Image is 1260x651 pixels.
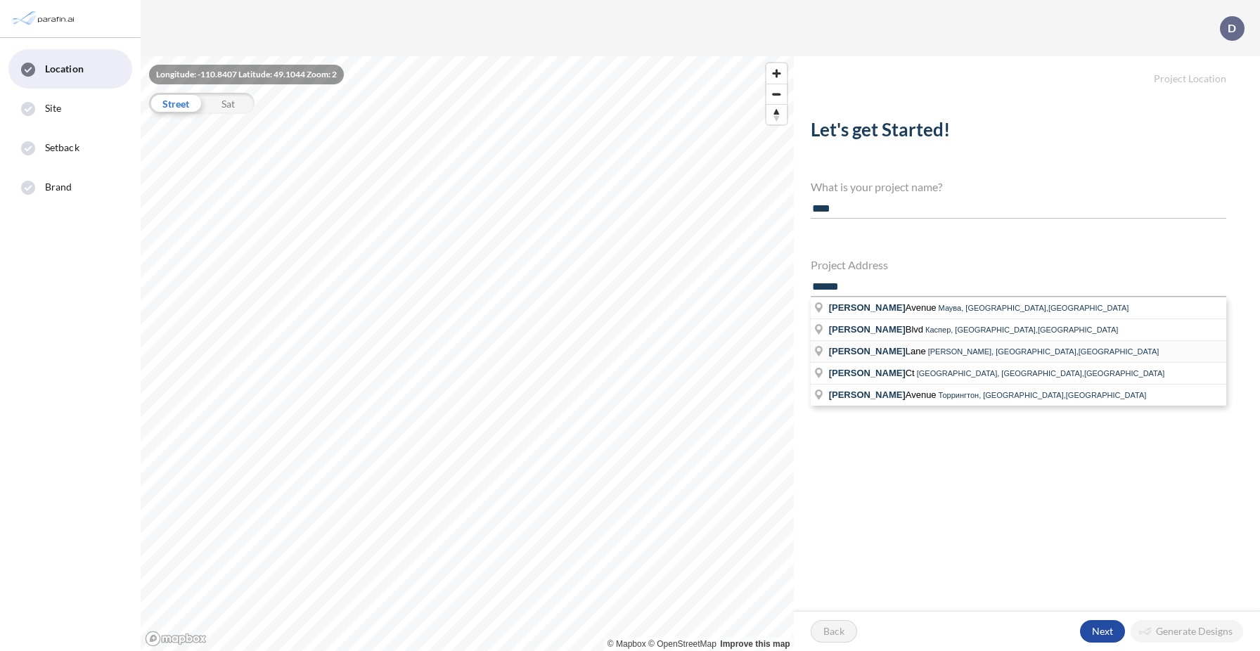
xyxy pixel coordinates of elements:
span: [PERSON_NAME] [829,368,906,378]
button: Reset bearing to north [766,104,787,124]
span: [GEOGRAPHIC_DATA], [GEOGRAPHIC_DATA],[GEOGRAPHIC_DATA] [917,369,1165,378]
h4: What is your project name? [811,180,1226,193]
img: Parafin [11,6,79,32]
a: Mapbox [607,639,646,649]
span: Ct [829,368,917,378]
p: D [1228,22,1236,34]
span: Setback [45,141,79,155]
span: Brand [45,180,72,194]
span: [PERSON_NAME], [GEOGRAPHIC_DATA],[GEOGRAPHIC_DATA] [928,347,1159,356]
span: [PERSON_NAME] [829,389,906,400]
a: Mapbox homepage [145,631,207,647]
span: Site [45,101,61,115]
span: [PERSON_NAME] [829,346,906,356]
span: Lane [829,346,928,356]
button: Next [1080,620,1125,643]
h5: Project Location [794,56,1260,85]
div: Street [149,93,202,114]
span: Каспер, [GEOGRAPHIC_DATA],[GEOGRAPHIC_DATA] [925,325,1118,334]
span: [PERSON_NAME] [829,324,906,335]
a: Improve this map [720,639,790,649]
h2: Let's get Started! [811,119,1226,146]
span: Avenue [829,389,939,400]
button: Zoom out [766,84,787,104]
div: Longitude: -110.8407 Latitude: 49.1044 Zoom: 2 [149,65,344,84]
span: Blvd [829,324,925,335]
span: [PERSON_NAME] [829,302,906,313]
h4: Project Address [811,258,1226,271]
span: Avenue [829,302,939,313]
span: Торрингтон, [GEOGRAPHIC_DATA],[GEOGRAPHIC_DATA] [939,391,1147,399]
a: OpenStreetMap [648,639,716,649]
span: Location [45,62,84,76]
div: Sat [202,93,255,114]
button: Zoom in [766,63,787,84]
span: Reset bearing to north [766,105,787,124]
canvas: Map [141,56,794,651]
p: Next [1092,624,1113,638]
span: Маува, [GEOGRAPHIC_DATA],[GEOGRAPHIC_DATA] [939,304,1129,312]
